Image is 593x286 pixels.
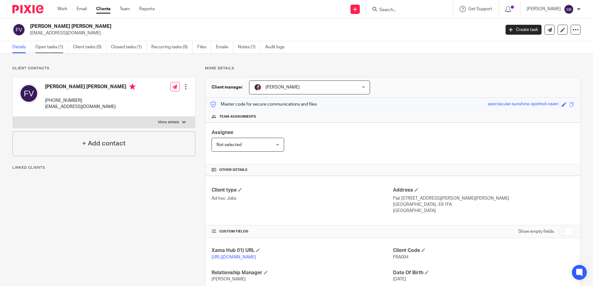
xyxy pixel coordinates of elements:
[219,167,247,172] span: Other details
[111,41,147,53] a: Closed tasks (1)
[393,187,574,193] h4: Address
[210,101,317,107] p: Master code for secure communications and files
[265,85,300,89] span: [PERSON_NAME]
[96,6,110,12] a: Clients
[212,229,393,234] h4: CUSTOM FIELDS
[45,104,136,110] p: [EMAIL_ADDRESS][DOMAIN_NAME]
[30,30,496,36] p: [EMAIL_ADDRESS][DOMAIN_NAME]
[212,187,393,193] h4: Client type
[212,255,256,259] a: [URL][DOMAIN_NAME]
[12,165,195,170] p: Linked clients
[120,6,130,12] a: Team
[393,208,574,214] p: [GEOGRAPHIC_DATA]
[564,4,574,14] img: svg%3E
[216,41,233,53] a: Emails
[393,255,408,259] span: FRA004
[139,6,155,12] a: Reports
[19,84,39,103] img: svg%3E
[216,143,242,147] span: Not selected
[254,84,261,91] img: Capture.PNG
[212,84,243,90] h3: Client manager
[265,41,289,53] a: Audit logs
[57,6,67,12] a: Work
[238,41,261,53] a: Notes (1)
[393,247,574,254] h4: Client Code
[379,7,435,13] input: Search
[12,5,43,13] img: Pixie
[12,66,195,71] p: Client contacts
[151,41,193,53] a: Recurring tasks (0)
[393,270,574,276] h4: Date Of Birth
[77,6,87,12] a: Email
[82,139,126,148] h4: + Add contact
[518,228,554,235] label: Show empty fields
[45,97,136,104] p: [PHONE_NUMBER]
[45,84,136,91] h4: [PERSON_NAME] [PERSON_NAME]
[212,195,393,201] p: Ad-hoc Jobs
[527,6,561,12] p: [PERSON_NAME]
[212,247,393,254] h4: Xama Hub 01) URL
[212,277,246,281] span: [PERSON_NAME]
[30,23,403,30] h2: [PERSON_NAME] [PERSON_NAME]
[73,41,106,53] a: Client tasks (0)
[129,84,136,90] i: Primary
[468,7,492,11] span: Get Support
[197,41,211,53] a: Files
[212,130,233,135] span: Assignee
[205,66,581,71] p: More details
[158,120,179,125] p: More details
[488,101,559,108] div: spectacular-sunshine-spotted-raven
[219,114,256,119] span: Team assignments
[393,201,574,208] p: [GEOGRAPHIC_DATA] , E8 1FA
[393,195,574,201] p: Flat [STREET_ADDRESS][PERSON_NAME][PERSON_NAME]
[35,41,68,53] a: Open tasks (1)
[212,270,393,276] h4: Relationship Manager
[393,277,406,281] span: [DATE]
[12,23,25,36] img: svg%3E
[506,25,542,35] a: Create task
[12,41,31,53] a: Details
